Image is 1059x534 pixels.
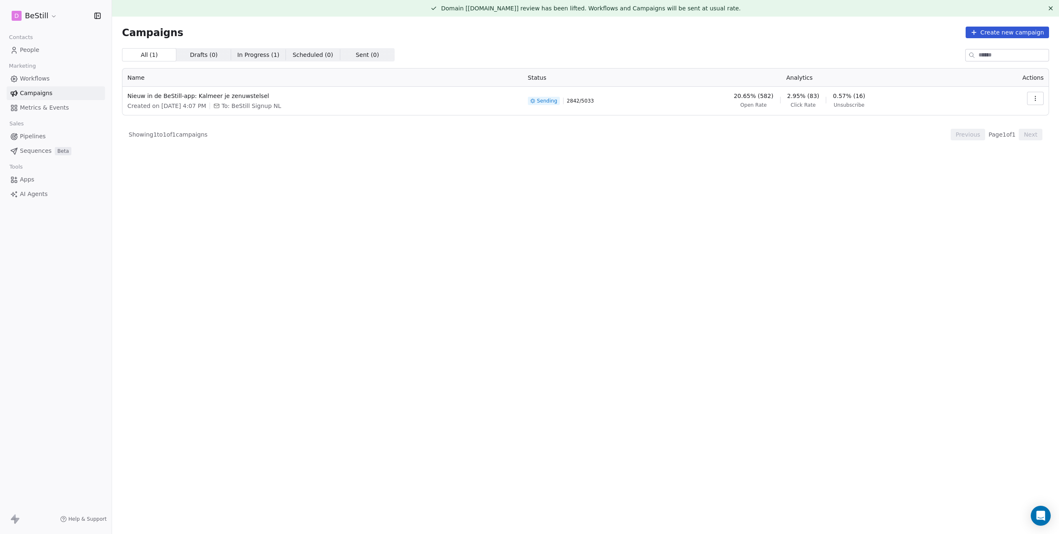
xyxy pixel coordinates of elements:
span: 2842 / 5033 [567,98,594,104]
span: 2.95% (83) [787,92,820,100]
span: BeStill [25,10,49,21]
span: Marketing [5,60,39,72]
th: Name [122,69,523,87]
a: Metrics & Events [7,101,105,115]
span: In Progress ( 1 ) [237,51,280,59]
span: Beta [55,147,71,155]
a: Help & Support [60,516,107,522]
span: Apps [20,175,34,184]
span: Unsubscribe [834,102,864,108]
th: Status [523,69,627,87]
span: Campaigns [122,27,183,38]
span: Pipelines [20,132,46,141]
span: To: BeStill Signup NL [222,102,281,110]
button: Previous [951,129,985,140]
span: Domain [[DOMAIN_NAME]] review has been lifted. Workflows and Campaigns will be sent at usual rate. [441,5,741,12]
span: Drafts ( 0 ) [190,51,218,59]
span: Showing 1 to 1 of 1 campaigns [129,130,207,139]
span: Sales [6,118,27,130]
a: Pipelines [7,130,105,143]
span: Sending [537,98,557,104]
span: Metrics & Events [20,103,69,112]
span: 20.65% (582) [734,92,773,100]
span: Click Rate [791,102,815,108]
button: DBeStill [10,9,59,23]
span: Sent ( 0 ) [356,51,379,59]
span: Help & Support [68,516,107,522]
span: D [15,12,19,20]
span: People [20,46,39,54]
th: Analytics [627,69,972,87]
button: Next [1019,129,1042,140]
span: Open Rate [740,102,767,108]
button: Create new campaign [966,27,1049,38]
span: AI Agents [20,190,48,198]
span: 0.57% (16) [833,92,865,100]
a: Apps [7,173,105,186]
span: Contacts [5,31,37,44]
span: Scheduled ( 0 ) [293,51,333,59]
a: Workflows [7,72,105,86]
a: AI Agents [7,187,105,201]
span: Sequences [20,147,51,155]
div: Open Intercom Messenger [1031,506,1051,526]
a: SequencesBeta [7,144,105,158]
span: Created on [DATE] 4:07 PM [127,102,206,110]
span: Page 1 of 1 [988,130,1015,139]
th: Actions [972,69,1049,87]
span: Nieuw in de BeStill-app: Kalmeer je zenuwstelsel [127,92,518,100]
span: Campaigns [20,89,52,98]
span: Workflows [20,74,50,83]
span: Tools [6,161,26,173]
a: Campaigns [7,86,105,100]
a: People [7,43,105,57]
